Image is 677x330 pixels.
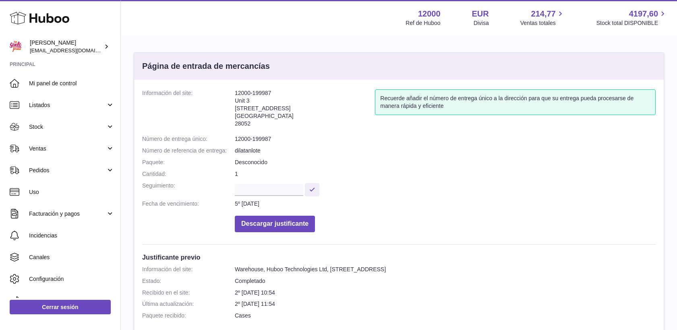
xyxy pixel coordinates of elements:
[142,89,235,131] dt: Información del site:
[235,312,656,320] dd: Cases
[142,170,235,178] dt: Cantidad:
[10,41,22,53] img: mar@ensuelofirme.com
[142,312,235,320] dt: Paquete recibido:
[235,289,656,297] dd: 2º [DATE] 10:54
[142,135,235,143] dt: Número de entrega único:
[29,145,106,153] span: Ventas
[142,147,235,155] dt: Número de referencia de entrega:
[520,19,565,27] span: Ventas totales
[629,8,658,19] span: 4197,60
[375,89,656,115] div: Recuerde añadir el número de entrega único a la dirección para que su entrega pueda procesarse de...
[142,200,235,208] dt: Fecha de vencimiento:
[235,266,656,273] dd: Warehouse, Huboo Technologies Ltd, [STREET_ADDRESS]
[235,89,375,131] address: 12000-199987 Unit 3 [STREET_ADDRESS] [GEOGRAPHIC_DATA] 28052
[472,8,489,19] strong: EUR
[418,8,441,19] strong: 12000
[406,19,440,27] div: Ref de Huboo
[235,147,656,155] dd: dilatanlote
[596,19,667,27] span: Stock total DISPONIBLE
[235,200,656,208] dd: 5º [DATE]
[235,170,656,178] dd: 1
[531,8,556,19] span: 214,77
[235,300,656,308] dd: 2º [DATE] 11:54
[29,232,114,239] span: Incidencias
[596,8,667,27] a: 4197,60 Stock total DISPONIBLE
[29,297,114,305] span: Devoluciones
[235,216,315,232] button: Descargar justificante
[29,188,114,196] span: Uso
[29,80,114,87] span: Mi panel de control
[142,300,235,308] dt: Última actualización:
[29,210,106,218] span: Facturación y pagos
[520,8,565,27] a: 214,77 Ventas totales
[142,159,235,166] dt: Paquete:
[235,277,656,285] dd: Completado
[29,101,106,109] span: Listados
[142,277,235,285] dt: Estado:
[142,253,656,262] h3: Justificante previo
[29,123,106,131] span: Stock
[10,300,111,314] a: Cerrar sesión
[30,39,102,54] div: [PERSON_NAME]
[142,289,235,297] dt: Recibido en el site:
[29,254,114,261] span: Canales
[30,47,118,54] span: [EMAIL_ADDRESS][DOMAIN_NAME]
[142,182,235,196] dt: Seguimiento:
[235,159,656,166] dd: Desconocido
[142,266,235,273] dt: Información del site:
[474,19,489,27] div: Divisa
[142,61,270,72] h3: Página de entrada de mercancías
[235,135,656,143] dd: 12000-199987
[29,167,106,174] span: Pedidos
[29,275,114,283] span: Configuración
